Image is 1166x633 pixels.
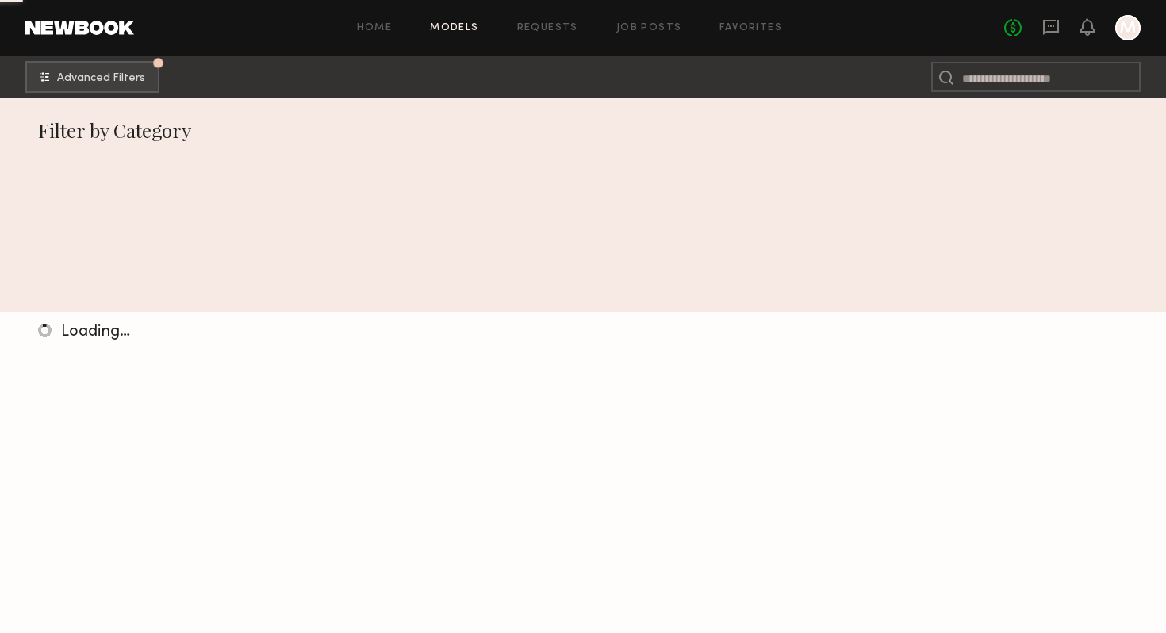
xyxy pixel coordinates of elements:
button: Advanced Filters [25,61,159,93]
span: Advanced Filters [57,73,145,84]
a: Home [357,23,393,33]
a: Favorites [719,23,782,33]
a: Models [430,23,478,33]
span: Loading… [61,324,130,340]
a: Requests [517,23,578,33]
a: Job Posts [616,23,682,33]
div: Filter by Category [38,117,1129,143]
a: M [1115,15,1141,40]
